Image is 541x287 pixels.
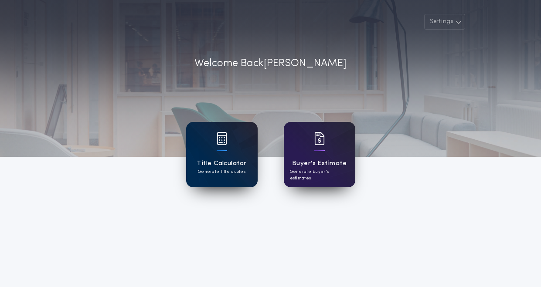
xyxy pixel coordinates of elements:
[314,132,325,145] img: card icon
[292,159,347,169] h1: Buyer's Estimate
[194,56,347,71] p: Welcome Back [PERSON_NAME]
[197,159,246,169] h1: Title Calculator
[424,14,465,30] button: Settings
[217,132,227,145] img: card icon
[290,169,349,182] p: Generate buyer's estimates
[198,169,245,175] p: Generate title quotes
[186,122,258,187] a: card iconTitle CalculatorGenerate title quotes
[284,122,355,187] a: card iconBuyer's EstimateGenerate buyer's estimates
